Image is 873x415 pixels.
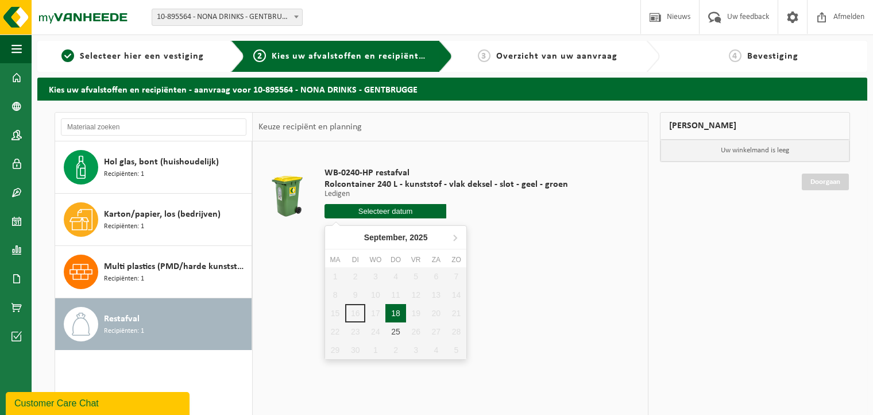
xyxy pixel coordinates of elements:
span: 1 [61,49,74,62]
button: Multi plastics (PMD/harde kunststoffen/spanbanden/EPS/folie naturel/folie gemengd) Recipiënten: 1 [55,246,252,298]
div: wo [365,254,385,266]
span: 3 [478,49,490,62]
span: Restafval [104,312,140,326]
button: Restafval Recipiënten: 1 [55,298,252,350]
span: Recipiënten: 1 [104,169,144,180]
span: Overzicht van uw aanvraag [496,52,617,61]
div: 18 [385,304,405,322]
a: 1Selecteer hier een vestiging [43,49,222,63]
span: Bevestiging [747,52,798,61]
span: Rolcontainer 240 L - kunststof - vlak deksel - slot - geel - groen [325,179,568,190]
div: zo [446,254,466,266]
input: Selecteer datum [325,204,446,218]
div: September, [360,228,432,247]
span: Recipiënten: 1 [104,274,144,285]
span: 4 [729,49,741,62]
div: 25 [385,322,405,341]
span: Kies uw afvalstoffen en recipiënten [272,52,430,61]
span: Selecteer hier een vestiging [80,52,204,61]
span: Multi plastics (PMD/harde kunststoffen/spanbanden/EPS/folie naturel/folie gemengd) [104,260,249,274]
h2: Kies uw afvalstoffen en recipiënten - aanvraag voor 10-895564 - NONA DRINKS - GENTBRUGGE [37,78,867,100]
div: do [385,254,405,266]
div: [PERSON_NAME] [660,112,850,140]
button: Karton/papier, los (bedrijven) Recipiënten: 1 [55,194,252,246]
div: di [345,254,365,266]
a: Doorgaan [802,174,849,190]
div: 2 [385,341,405,359]
div: Keuze recipiënt en planning [253,113,368,141]
i: 2025 [410,233,427,241]
span: Hol glas, bont (huishoudelijk) [104,155,219,169]
div: vr [406,254,426,266]
p: Ledigen [325,190,568,198]
span: Karton/papier, los (bedrijven) [104,207,221,221]
div: ma [325,254,345,266]
span: 10-895564 - NONA DRINKS - GENTBRUGGE [152,9,303,26]
span: WB-0240-HP restafval [325,167,568,179]
p: Uw winkelmand is leeg [660,140,849,162]
iframe: chat widget [6,390,192,415]
input: Materiaal zoeken [61,118,246,136]
div: za [426,254,446,266]
button: Hol glas, bont (huishoudelijk) Recipiënten: 1 [55,141,252,194]
span: Recipiënten: 1 [104,221,144,232]
span: 2 [253,49,266,62]
span: Recipiënten: 1 [104,326,144,337]
span: 10-895564 - NONA DRINKS - GENTBRUGGE [152,9,302,25]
